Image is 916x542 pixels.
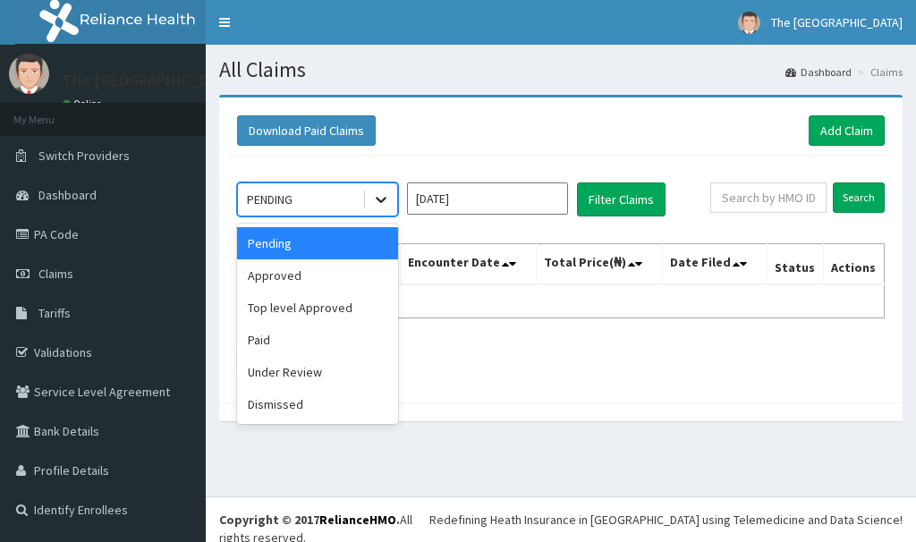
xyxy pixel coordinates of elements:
[663,244,768,285] th: Date Filed
[738,12,760,34] img: User Image
[38,266,73,282] span: Claims
[577,182,666,216] button: Filter Claims
[38,305,71,321] span: Tariffs
[785,64,852,80] a: Dashboard
[823,244,884,285] th: Actions
[219,512,400,528] strong: Copyright © 2017 .
[219,58,903,81] h1: All Claims
[237,356,398,388] div: Under Review
[63,97,106,110] a: Online
[319,512,396,528] a: RelianceHMO
[63,72,242,89] p: The [GEOGRAPHIC_DATA]
[833,182,885,213] input: Search
[237,259,398,292] div: Approved
[237,227,398,259] div: Pending
[407,182,568,215] input: Select Month and Year
[768,244,824,285] th: Status
[237,388,398,420] div: Dismissed
[237,324,398,356] div: Paid
[401,244,537,285] th: Encounter Date
[537,244,663,285] th: Total Price(₦)
[247,191,293,208] div: PENDING
[429,511,903,529] div: Redefining Heath Insurance in [GEOGRAPHIC_DATA] using Telemedicine and Data Science!
[237,115,376,146] button: Download Paid Claims
[9,54,49,94] img: User Image
[38,148,130,164] span: Switch Providers
[710,182,827,213] input: Search by HMO ID
[853,64,903,80] li: Claims
[237,292,398,324] div: Top level Approved
[771,14,903,30] span: The [GEOGRAPHIC_DATA]
[38,187,97,203] span: Dashboard
[809,115,885,146] a: Add Claim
